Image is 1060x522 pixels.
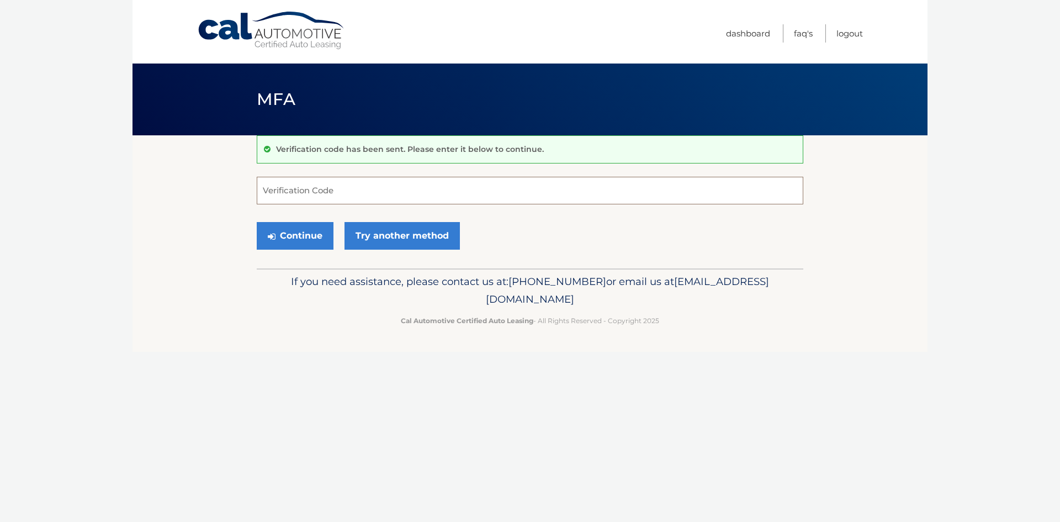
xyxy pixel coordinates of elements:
a: Logout [836,24,863,43]
a: Try another method [344,222,460,250]
p: - All Rights Reserved - Copyright 2025 [264,315,796,326]
span: MFA [257,89,295,109]
a: FAQ's [794,24,813,43]
span: [PHONE_NUMBER] [508,275,606,288]
a: Cal Automotive [197,11,346,50]
input: Verification Code [257,177,803,204]
button: Continue [257,222,333,250]
p: If you need assistance, please contact us at: or email us at [264,273,796,308]
strong: Cal Automotive Certified Auto Leasing [401,317,533,325]
a: Dashboard [726,24,770,43]
span: [EMAIL_ADDRESS][DOMAIN_NAME] [486,275,769,305]
p: Verification code has been sent. Please enter it below to continue. [276,144,544,154]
